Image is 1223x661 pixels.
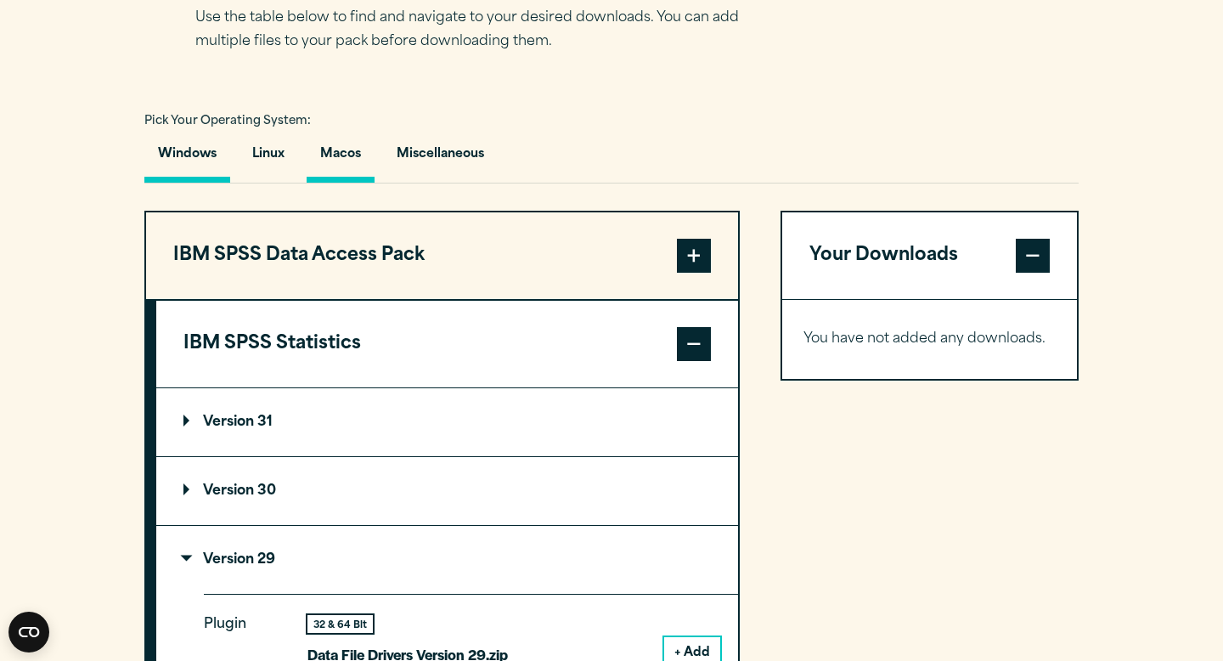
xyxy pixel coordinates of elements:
[782,299,1077,379] div: Your Downloads
[307,615,373,633] div: 32 & 64 Bit
[156,388,738,456] summary: Version 31
[144,116,311,127] span: Pick Your Operating System:
[156,457,738,525] summary: Version 30
[183,484,276,498] p: Version 30
[144,134,230,183] button: Windows
[204,613,280,653] p: Plugin
[156,301,738,387] button: IBM SPSS Statistics
[239,134,298,183] button: Linux
[803,327,1056,352] p: You have not added any downloads.
[8,612,49,653] button: Open CMP widget
[307,134,375,183] button: Macos
[383,134,498,183] button: Miscellaneous
[782,212,1077,299] button: Your Downloads
[156,526,738,594] summary: Version 29
[146,212,738,299] button: IBM SPSS Data Access Pack
[183,415,273,429] p: Version 31
[195,6,764,55] p: Use the table below to find and navigate to your desired downloads. You can add multiple files to...
[183,553,275,567] p: Version 29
